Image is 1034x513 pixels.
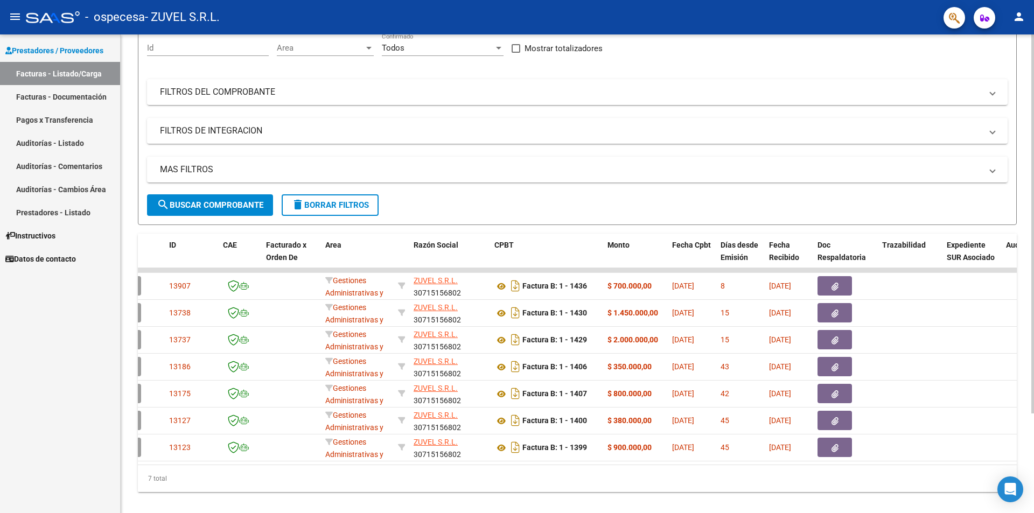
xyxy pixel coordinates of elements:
[325,303,383,336] span: Gestiones Administrativas y Otros
[508,304,522,321] i: Descargar documento
[997,476,1023,502] div: Open Intercom Messenger
[603,234,668,281] datatable-header-cell: Monto
[85,5,145,29] span: - ospecesa
[672,443,694,452] span: [DATE]
[607,389,652,398] strong: $ 800.000,00
[522,282,587,291] strong: Factura B: 1 - 1436
[277,43,364,53] span: Area
[9,10,22,23] mat-icon: menu
[321,234,394,281] datatable-header-cell: Area
[169,282,191,290] span: 13907
[5,253,76,265] span: Datos de contacto
[165,234,219,281] datatable-header-cell: ID
[169,335,191,344] span: 13737
[522,444,587,452] strong: Factura B: 1 - 1399
[414,438,458,446] span: ZUVEL S.R.L.
[769,308,791,317] span: [DATE]
[147,79,1008,105] mat-expansion-panel-header: FILTROS DEL COMPROBANTE
[716,234,765,281] datatable-header-cell: Días desde Emisión
[157,200,263,210] span: Buscar Comprobante
[223,241,237,249] span: CAE
[325,438,383,471] span: Gestiones Administrativas y Otros
[169,443,191,452] span: 13123
[769,443,791,452] span: [DATE]
[5,45,103,57] span: Prestadores / Proveedores
[508,277,522,294] i: Descargar documento
[262,234,321,281] datatable-header-cell: Facturado x Orden De
[160,86,982,98] mat-panel-title: FILTROS DEL COMPROBANTE
[672,282,694,290] span: [DATE]
[160,164,982,175] mat-panel-title: MAS FILTROS
[525,42,603,55] span: Mostrar totalizadores
[325,276,383,310] span: Gestiones Administrativas y Otros
[266,241,306,262] span: Facturado x Orden De
[382,43,404,53] span: Todos
[147,157,1008,182] mat-expansion-panel-header: MAS FILTROS
[508,439,522,456] i: Descargar documento
[721,443,729,452] span: 45
[325,384,383,417] span: Gestiones Administrativas y Otros
[813,234,878,281] datatable-header-cell: Doc Respaldatoria
[672,362,694,371] span: [DATE]
[769,241,799,262] span: Fecha Recibido
[522,417,587,425] strong: Factura B: 1 - 1400
[157,198,170,211] mat-icon: search
[672,308,694,317] span: [DATE]
[769,362,791,371] span: [DATE]
[414,301,486,324] div: 30715156802
[414,241,458,249] span: Razón Social
[169,362,191,371] span: 13186
[325,241,341,249] span: Area
[947,241,995,262] span: Expediente SUR Asociado
[769,335,791,344] span: [DATE]
[414,384,458,392] span: ZUVEL S.R.L.
[672,389,694,398] span: [DATE]
[169,416,191,425] span: 13127
[1012,10,1025,23] mat-icon: person
[882,241,926,249] span: Trazabilidad
[942,234,1002,281] datatable-header-cell: Expediente SUR Asociado
[765,234,813,281] datatable-header-cell: Fecha Recibido
[607,335,658,344] strong: $ 2.000.000,00
[291,200,369,210] span: Borrar Filtros
[494,241,514,249] span: CPBT
[607,282,652,290] strong: $ 700.000,00
[508,412,522,429] i: Descargar documento
[414,357,458,366] span: ZUVEL S.R.L.
[522,363,587,371] strong: Factura B: 1 - 1406
[769,282,791,290] span: [DATE]
[508,385,522,402] i: Descargar documento
[414,411,458,419] span: ZUVEL S.R.L.
[169,241,176,249] span: ID
[721,362,729,371] span: 43
[409,234,490,281] datatable-header-cell: Razón Social
[145,5,220,29] span: - ZUVEL S.R.L.
[672,416,694,425] span: [DATE]
[414,382,486,405] div: 30715156802
[721,308,729,317] span: 15
[414,328,486,351] div: 30715156802
[414,355,486,378] div: 30715156802
[414,276,458,285] span: ZUVEL S.R.L.
[169,389,191,398] span: 13175
[721,416,729,425] span: 45
[414,436,486,459] div: 30715156802
[414,303,458,312] span: ZUVEL S.R.L.
[169,308,191,317] span: 13738
[414,409,486,432] div: 30715156802
[607,308,658,317] strong: $ 1.450.000,00
[325,357,383,390] span: Gestiones Administrativas y Otros
[147,194,273,216] button: Buscar Comprobante
[490,234,603,281] datatable-header-cell: CPBT
[282,194,379,216] button: Borrar Filtros
[878,234,942,281] datatable-header-cell: Trazabilidad
[147,118,1008,144] mat-expansion-panel-header: FILTROS DE INTEGRACION
[607,416,652,425] strong: $ 380.000,00
[5,230,55,242] span: Instructivos
[325,330,383,363] span: Gestiones Administrativas y Otros
[508,331,522,348] i: Descargar documento
[721,335,729,344] span: 15
[291,198,304,211] mat-icon: delete
[414,330,458,339] span: ZUVEL S.R.L.
[668,234,716,281] datatable-header-cell: Fecha Cpbt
